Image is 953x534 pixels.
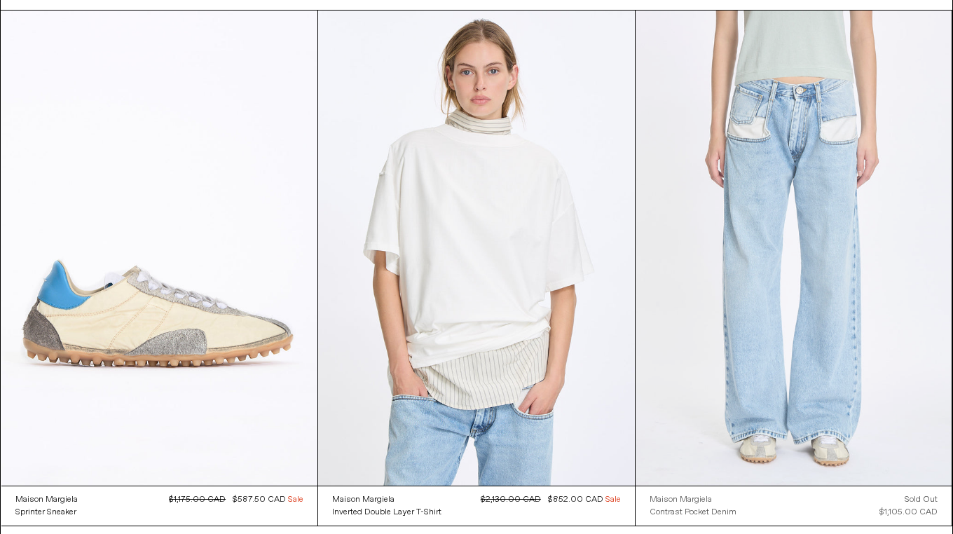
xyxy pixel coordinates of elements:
div: Contrast Pocket Denim [650,507,736,519]
a: Maison Margiela [650,493,736,506]
div: Maison Margiela [332,494,395,506]
span: Sale [605,493,621,506]
span: $587.50 CAD [233,494,286,505]
div: Sprinter Sneaker [15,507,76,519]
s: $1,175.00 CAD [169,494,226,505]
span: $852.00 CAD [548,494,603,505]
a: Maison Margiela [15,493,78,506]
div: Sold out [905,493,938,506]
div: Inverted Double Layer T-Shirt [332,507,441,519]
a: Sprinter Sneaker [15,506,78,519]
div: Maison Margiela [650,494,712,506]
div: Maison Margiela [15,494,78,506]
img: Maison Margiela Inverted Double Layer T-Shirt [318,11,635,486]
img: Maison Margiela Sprinters Sneaker [1,11,318,485]
a: Contrast Pocket Denim [650,506,736,519]
img: Maison Margiela Contrast Pocket Jean in light blue [636,11,952,485]
span: $1,105.00 CAD [879,507,938,518]
span: Sale [288,493,303,506]
a: Maison Margiela [332,493,441,506]
a: Inverted Double Layer T-Shirt [332,506,441,519]
s: $2,130.00 CAD [481,494,541,505]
